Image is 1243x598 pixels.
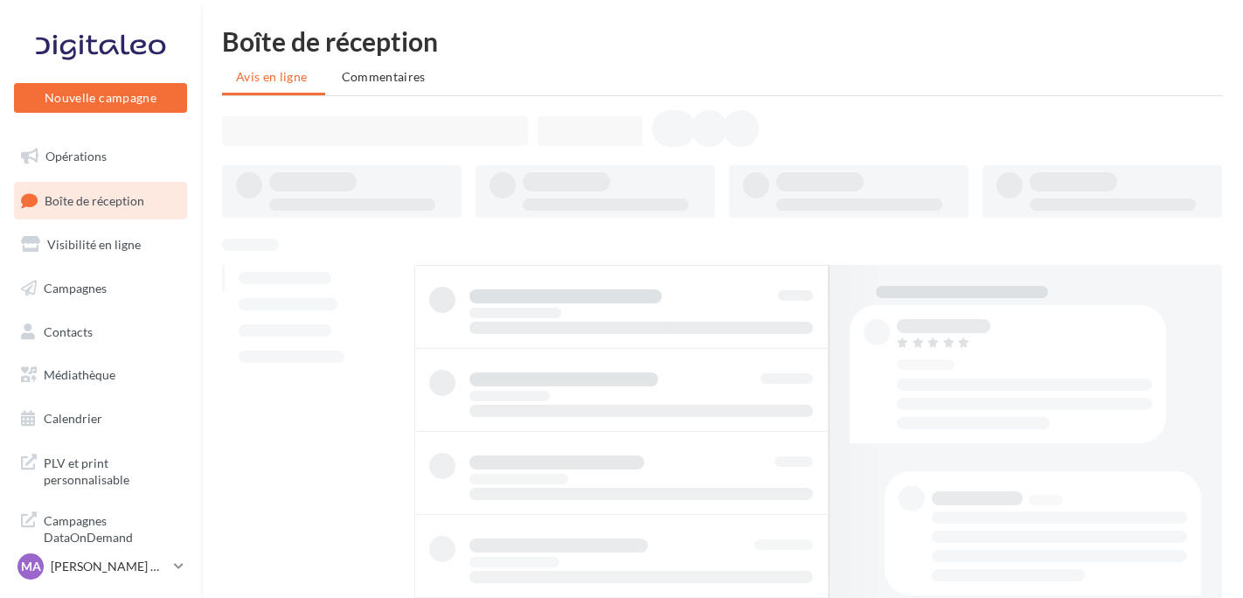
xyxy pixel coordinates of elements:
[10,226,191,263] a: Visibilité en ligne
[14,83,187,113] button: Nouvelle campagne
[10,444,191,496] a: PLV et print personnalisable
[45,149,107,163] span: Opérations
[44,281,107,296] span: Campagnes
[44,367,115,382] span: Médiathèque
[47,237,141,252] span: Visibilité en ligne
[10,182,191,219] a: Boîte de réception
[45,192,144,207] span: Boîte de réception
[44,323,93,338] span: Contacts
[44,509,180,546] span: Campagnes DataOnDemand
[10,400,191,437] a: Calendrier
[342,69,426,84] span: Commentaires
[222,28,1222,54] div: Boîte de réception
[44,411,102,426] span: Calendrier
[14,550,187,583] a: MA [PERSON_NAME] CANALES
[10,270,191,307] a: Campagnes
[10,314,191,351] a: Contacts
[10,502,191,553] a: Campagnes DataOnDemand
[10,138,191,175] a: Opérations
[10,357,191,393] a: Médiathèque
[21,558,41,575] span: MA
[44,451,180,489] span: PLV et print personnalisable
[51,558,167,575] p: [PERSON_NAME] CANALES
